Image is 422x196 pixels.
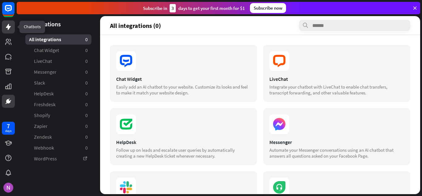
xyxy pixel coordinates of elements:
[269,84,404,96] div: Integrate your chatbot with LiveChat to enable chat transfers, transcript forwarding, and other v...
[85,90,88,97] aside: 0
[116,76,251,82] div: Chat Widget
[5,129,11,133] div: days
[25,89,91,99] a: HelpDesk 0
[25,121,91,131] a: Zapier 0
[143,4,245,12] div: Subscribe in days to get your first month for $1
[85,101,88,108] aside: 0
[25,110,91,120] a: Shopify 0
[34,47,59,54] span: Chat Widget
[29,36,61,43] span: All integrations
[85,69,88,75] aside: 0
[25,67,91,77] a: Messenger 0
[110,20,410,31] section: All integrations (0)
[85,58,88,64] aside: 0
[85,47,88,54] aside: 0
[34,112,50,119] span: Shopify
[17,20,100,28] header: Integrations
[34,58,52,64] span: LiveChat
[34,123,48,129] span: Zapier
[85,134,88,140] aside: 0
[25,45,91,55] a: Chat Widget 0
[85,123,88,129] aside: 0
[85,36,88,43] aside: 0
[34,101,56,108] span: Freshdesk
[25,99,91,110] a: Freshdesk 0
[25,132,91,142] a: Zendesk 0
[2,122,15,135] a: 7 days
[34,69,57,75] span: Messenger
[116,147,251,159] div: Follow up on leads and escalate user queries by automatically creating a new HelpDesk ticket when...
[170,4,176,12] div: 3
[7,123,10,129] div: 7
[269,76,404,82] div: LiveChat
[5,2,23,21] button: Open LiveChat chat widget
[116,84,251,96] div: Easily add an AI chatbot to your website. Customize its looks and feel to make it match your webs...
[269,147,404,159] div: Automate your Messenger conversations using an AI chatbot that answers all questions asked on you...
[85,112,88,119] aside: 0
[25,78,91,88] a: Slack 0
[34,90,54,97] span: HelpDesk
[85,145,88,151] aside: 0
[34,134,52,140] span: Zendesk
[85,80,88,86] aside: 0
[116,139,251,145] div: HelpDesk
[34,145,54,151] span: Webhook
[250,3,286,13] div: Subscribe now
[25,143,91,153] a: Webhook 0
[269,139,404,145] div: Messenger
[25,154,91,164] a: WordPress
[34,80,45,86] span: Slack
[25,56,91,66] a: LiveChat 0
